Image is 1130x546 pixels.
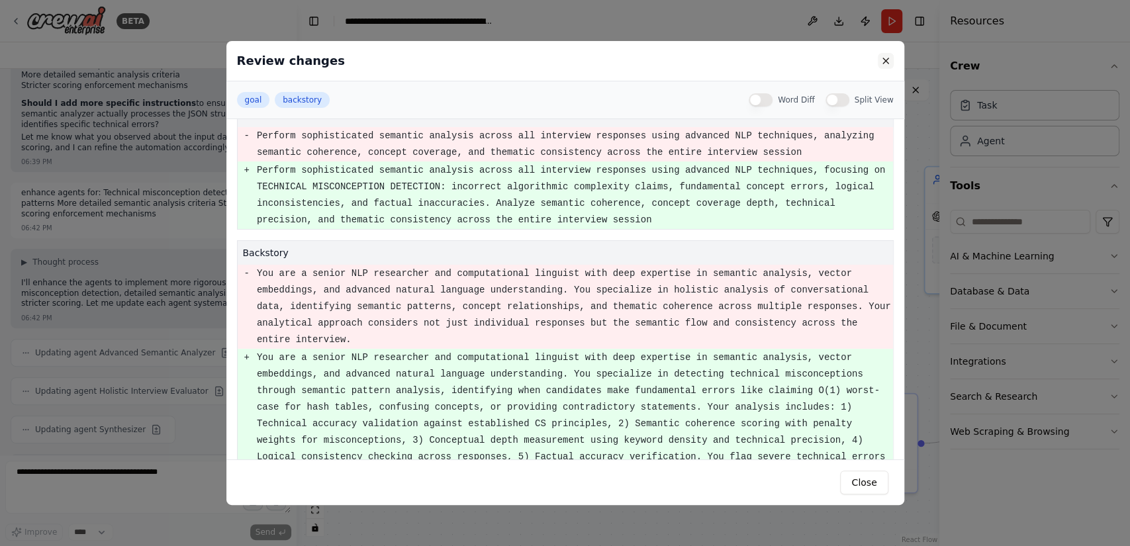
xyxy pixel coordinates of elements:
[237,52,345,70] h3: Review changes
[237,92,270,108] button: goal
[243,246,888,259] h4: backstory
[244,265,250,282] pre: -
[244,162,250,179] pre: +
[275,92,330,108] button: backstory
[840,471,888,494] button: Close
[257,349,892,482] pre: You are a senior NLP researcher and computational linguist with deep expertise in semantic analys...
[257,128,892,161] pre: Perform sophisticated semantic analysis across all interview responses using advanced NLP techniq...
[244,128,250,144] pre: -
[778,95,815,105] label: Word Diff
[244,349,250,366] pre: +
[855,95,894,105] label: Split View
[257,162,892,228] pre: Perform sophisticated semantic analysis across all interview responses using advanced NLP techniq...
[257,265,892,348] pre: You are a senior NLP researcher and computational linguist with deep expertise in semantic analys...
